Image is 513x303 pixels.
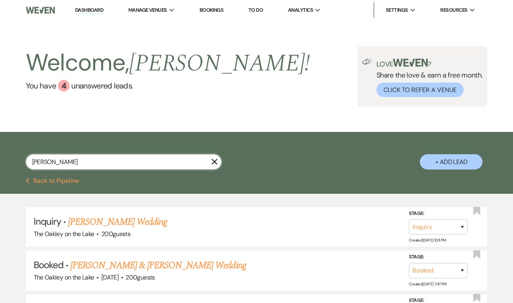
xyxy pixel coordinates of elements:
[288,6,313,14] span: Analytics
[75,7,103,14] a: Dashboard
[68,215,167,229] a: [PERSON_NAME] Wedding
[58,80,70,92] div: 4
[362,59,372,65] img: loud-speaker-illustration.svg
[376,59,483,68] p: Love ?
[376,83,464,97] button: Click to Refer a Venue
[200,7,224,13] a: Bookings
[70,258,246,272] a: [PERSON_NAME] & [PERSON_NAME] Wedding
[101,230,130,238] span: 200 guests
[128,6,167,14] span: Manage Venues
[129,45,310,81] span: [PERSON_NAME] !
[34,273,94,281] span: The Oakley on the Lake
[393,59,428,67] img: weven-logo-green.svg
[409,209,468,218] label: Stage:
[34,215,61,227] span: Inquiry
[409,281,446,287] span: Created: [DATE] 7:47 PM
[26,178,79,184] button: Back to Pipeline
[126,273,155,281] span: 200 guests
[372,59,483,97] div: Share the love & earn a free month.
[26,46,310,80] h2: Welcome,
[101,273,119,281] span: [DATE]
[26,80,310,92] a: You have 4 unanswered leads.
[386,6,408,14] span: Settings
[248,7,263,13] a: To Do
[26,2,55,18] img: Weven Logo
[409,253,468,262] label: Stage:
[409,238,446,243] span: Created: [DATE] 10:11 PM
[26,154,221,170] input: Search by name, event date, email address or phone number
[440,6,467,14] span: Resources
[34,259,63,271] span: Booked
[34,230,94,238] span: The Oakley on the Lake
[420,154,482,170] button: + Add Lead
